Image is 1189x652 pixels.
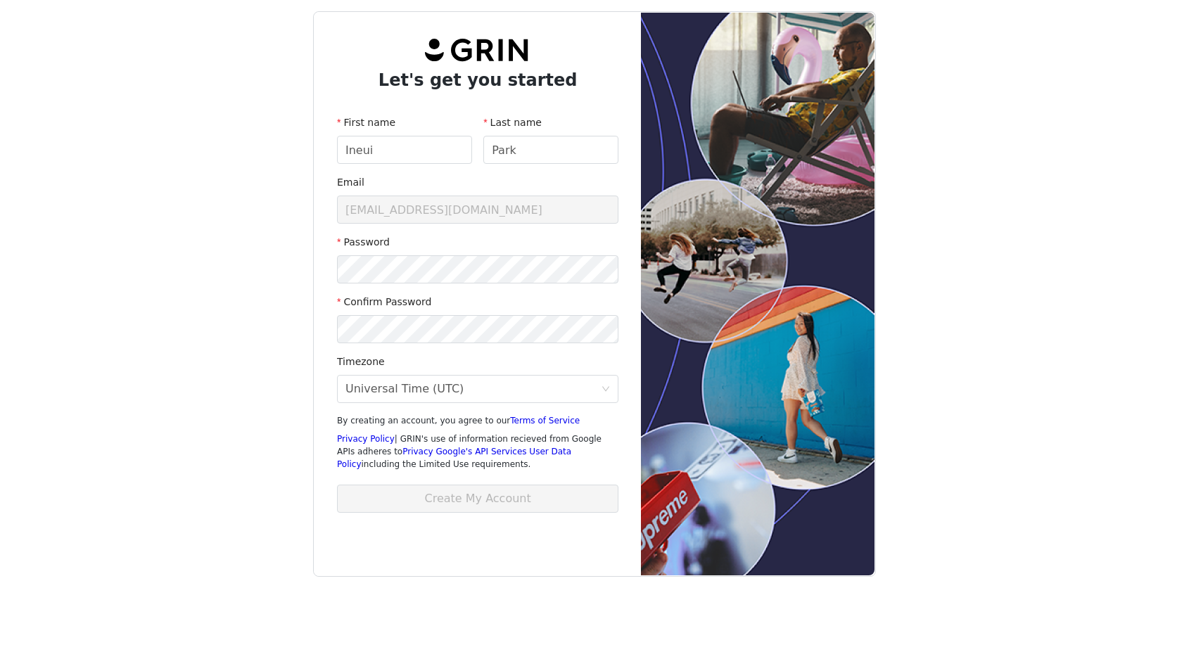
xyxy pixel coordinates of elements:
label: Timezone [337,356,385,367]
img: GRIN logo [421,35,534,65]
img: Onboarding with GRIN [641,13,875,575]
i: icon: down [602,385,610,395]
label: Password [337,236,390,248]
p: By creating an account, you agree to our [337,414,618,427]
a: Terms of Service [510,416,580,426]
label: Email [337,177,364,188]
label: Last name [483,117,542,128]
span: Let's get you started [379,68,578,93]
a: Privacy Policy [337,434,395,444]
button: Create My Account [337,485,618,513]
div: Universal Time (UTC) [345,376,464,402]
label: First name [337,117,395,128]
p: | GRIN's use of information recieved from Google APIs adheres to including the Limited Use requir... [337,433,618,471]
a: Privacy Google's API Services User Data Policy [337,447,571,469]
label: Confirm Password [337,296,431,307]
